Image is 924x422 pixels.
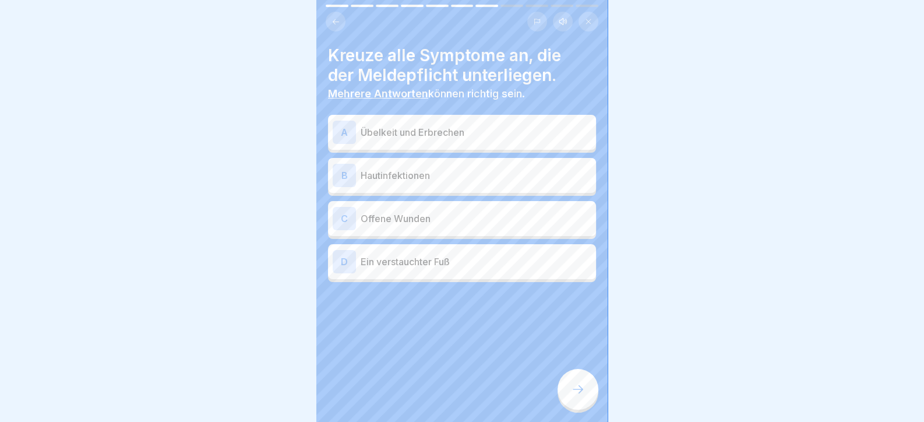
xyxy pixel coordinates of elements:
p: können richtig sein. [328,87,596,100]
div: D [333,250,356,273]
h4: Kreuze alle Symptome an, die der Meldepflicht unterliegen. [328,45,596,85]
p: Offene Wunden [361,212,591,226]
div: A [333,121,356,144]
div: C [333,207,356,230]
p: Übelkeit und Erbrechen [361,125,591,139]
p: Ein verstauchter Fuß [361,255,591,269]
div: B [333,164,356,187]
p: Hautinfektionen [361,168,591,182]
b: Mehrere Antworten [328,87,428,100]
